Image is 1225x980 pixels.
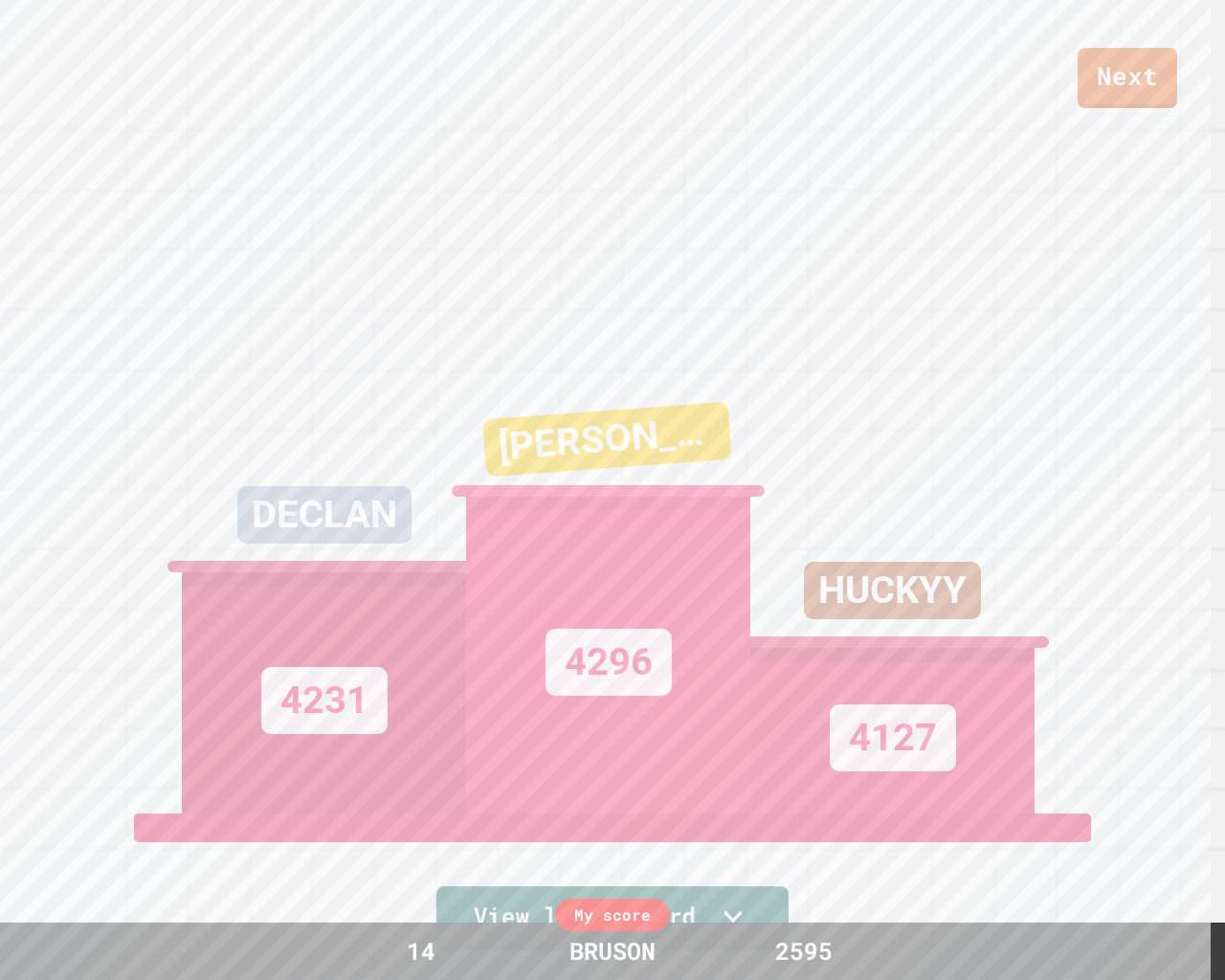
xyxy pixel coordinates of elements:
[550,933,675,969] div: BRUSON
[830,704,956,771] div: 4127
[436,886,789,950] a: View leaderboard
[555,899,670,931] div: My score
[237,486,412,544] div: DECLAN
[482,402,732,478] div: [PERSON_NAME]
[1078,48,1177,108] a: Next
[349,933,493,969] div: 14
[261,667,388,734] div: 4231
[546,629,672,696] div: 4296
[732,933,876,969] div: 2595
[804,562,981,619] div: HUCKYY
